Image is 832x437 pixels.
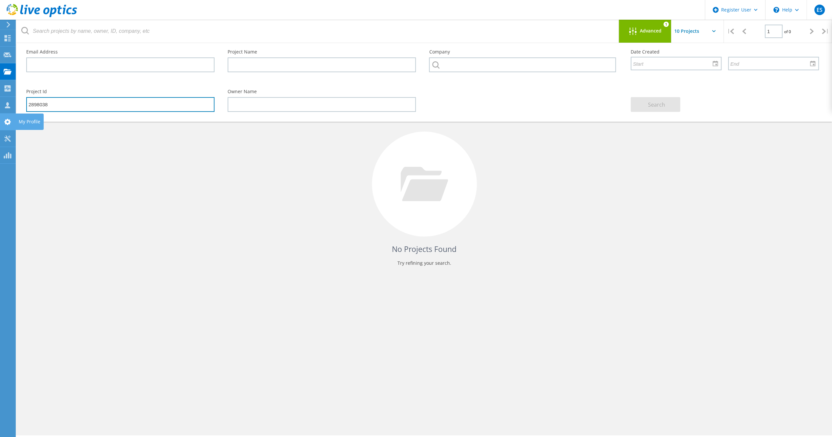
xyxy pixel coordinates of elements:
span: of 0 [784,29,791,34]
input: Start [631,57,716,70]
label: Project Id [26,89,214,94]
p: Try refining your search. [30,258,819,268]
div: | [724,20,737,43]
a: Live Optics Dashboard [7,14,77,18]
div: | [819,20,832,43]
span: Search [648,101,665,108]
input: Search projects by name, owner, ID, company, etc [16,20,619,43]
h4: No Projects Found [30,244,819,255]
button: Search [631,97,680,112]
svg: \n [773,7,779,13]
div: My Profile [19,119,40,124]
span: Advanced [640,29,661,33]
label: Date Created [631,50,819,54]
span: ES [816,7,822,12]
label: Email Address [26,50,214,54]
label: Project Name [228,50,416,54]
input: End [729,57,814,70]
label: Company [429,50,617,54]
label: Owner Name [228,89,416,94]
